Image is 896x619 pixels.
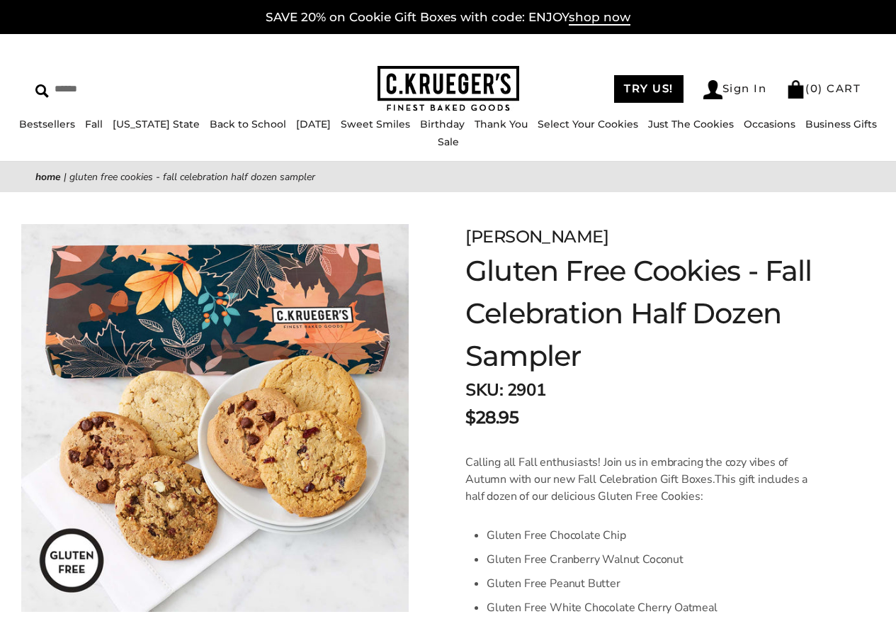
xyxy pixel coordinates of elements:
[538,118,638,130] a: Select Your Cookies
[465,405,518,430] span: $28.95
[475,118,528,130] a: Thank You
[487,600,718,615] span: Gluten Free White Chocolate Cherry Oatmeal
[266,10,630,26] a: SAVE 20% on Cookie Gift Boxes with code: ENJOYshop now
[64,170,67,184] span: |
[210,118,286,130] a: Back to School
[648,118,734,130] a: Just The Cookies
[703,80,722,99] img: Account
[85,118,103,130] a: Fall
[19,118,75,130] a: Bestsellers
[296,118,331,130] a: [DATE]
[35,169,861,185] nav: breadcrumbs
[465,379,503,401] strong: SKU:
[487,552,684,567] span: Gluten Free Cranberry Walnut Coconut
[507,379,545,401] span: 2901
[438,135,459,148] a: Sale
[614,75,684,103] a: TRY US!
[786,82,861,95] a: (0) CART
[341,118,410,130] a: Sweet Smiles
[465,455,788,487] span: Calling all Fall enthusiasts! Join us in embracing the cozy vibes of Autumn with our new Fall Cel...
[805,118,877,130] a: Business Gifts
[465,224,825,250] div: [PERSON_NAME]
[35,170,61,184] a: Home
[420,118,465,130] a: Birthday
[569,10,630,26] span: shop now
[378,66,519,112] img: C.KRUEGER'S
[487,528,625,543] span: Gluten Free Chocolate Chip
[21,224,409,612] img: Gluten Free Cookies - Fall Celebration Half Dozen Sampler
[465,250,825,377] h1: Gluten Free Cookies - Fall Celebration Half Dozen Sampler
[810,82,819,95] span: 0
[786,80,805,99] img: Bag
[35,84,49,98] img: Search
[465,454,825,505] p: This gift includes a half dozen of our delicious Gluten Free Cookies:
[487,576,620,591] span: Gluten Free Peanut Butter
[744,118,795,130] a: Occasions
[69,170,315,184] span: Gluten Free Cookies - Fall Celebration Half Dozen Sampler
[113,118,200,130] a: [US_STATE] State
[703,80,767,99] a: Sign In
[35,78,225,100] input: Search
